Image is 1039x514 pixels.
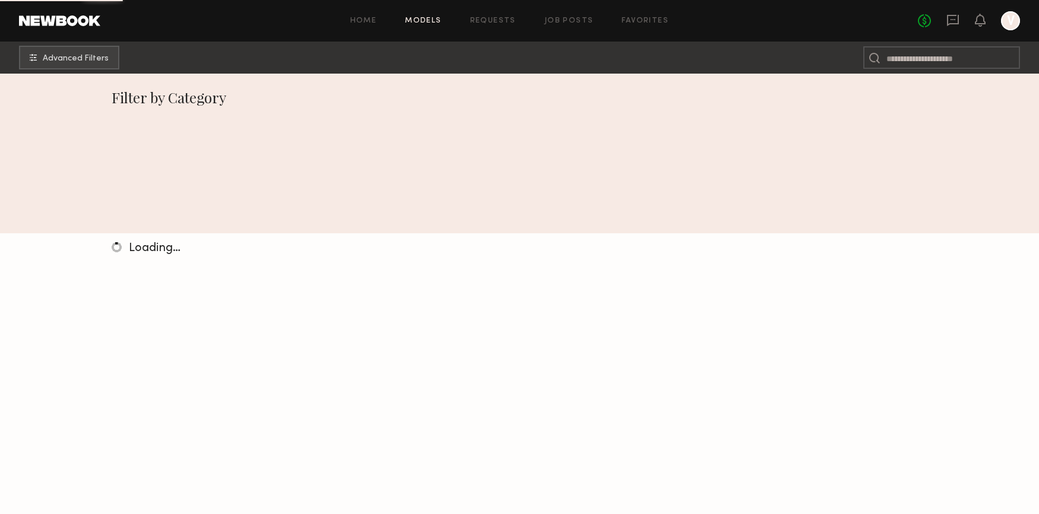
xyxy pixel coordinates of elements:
a: Home [350,17,377,25]
a: Models [405,17,441,25]
a: V [1001,11,1020,30]
span: Advanced Filters [43,55,109,63]
a: Job Posts [544,17,594,25]
button: Advanced Filters [19,46,119,69]
a: Favorites [622,17,669,25]
div: Filter by Category [112,88,928,107]
a: Requests [470,17,516,25]
span: Loading… [129,243,180,254]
